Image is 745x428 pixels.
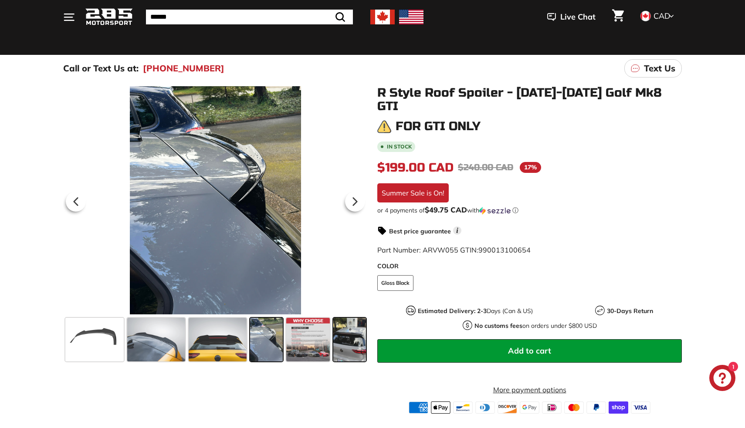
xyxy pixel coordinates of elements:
[377,206,682,215] div: or 4 payments of$49.75 CADwithSezzle Click to learn more about Sezzle
[707,365,738,393] inbox-online-store-chat: Shopify online store chat
[431,401,450,414] img: apple_pay
[418,307,533,316] p: Days (Can & US)
[377,86,682,113] h1: R Style Roof Spoiler - [DATE]-[DATE] Golf Mk8 GTI
[520,401,539,414] img: google_pay
[586,401,606,414] img: paypal
[143,62,224,75] a: [PHONE_NUMBER]
[377,120,391,134] img: warning.png
[453,226,461,235] span: i
[85,7,133,27] img: Logo_285_Motorsport_areodynamics_components
[377,262,682,271] label: COLOR
[520,162,541,173] span: 17%
[609,401,628,414] img: shopify_pay
[607,2,629,32] a: Cart
[654,11,670,21] span: CAD
[425,205,467,214] span: $49.75 CAD
[631,401,650,414] img: visa
[377,339,682,363] button: Add to cart
[644,62,675,75] p: Text Us
[453,401,473,414] img: bancontact
[377,246,531,254] span: Part Number: ARVW055 GTIN:
[389,227,451,235] strong: Best price guarantee
[474,321,597,330] p: on orders under $800 USD
[377,384,682,395] a: More payment options
[607,307,653,315] strong: 30-Days Return
[409,401,428,414] img: american_express
[396,120,481,133] h3: For GTI only
[458,162,513,173] span: $240.00 CAD
[508,346,551,356] span: Add to cart
[146,10,353,24] input: Search
[536,6,607,28] button: Live Chat
[418,307,487,315] strong: Estimated Delivery: 2-3
[478,246,531,254] span: 990013100654
[63,62,139,75] p: Call or Text Us at:
[387,144,412,149] b: In stock
[377,206,682,215] div: or 4 payments of with
[624,59,682,78] a: Text Us
[474,322,522,330] strong: No customs fees
[479,207,511,215] img: Sezzle
[475,401,495,414] img: diners_club
[377,183,449,202] div: Summer Sale is On!
[542,401,562,414] img: ideal
[377,160,454,175] span: $199.00 CAD
[498,401,517,414] img: discover
[560,11,596,23] span: Live Chat
[564,401,584,414] img: master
